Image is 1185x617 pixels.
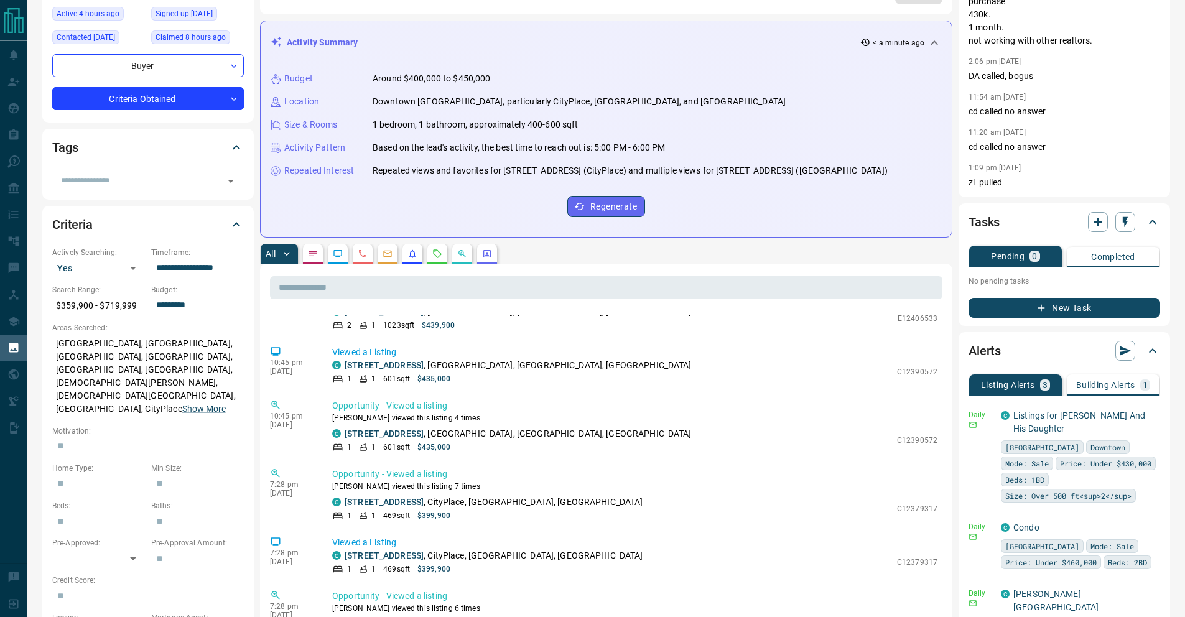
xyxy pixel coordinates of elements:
p: 1 [371,510,376,521]
p: 601 sqft [383,442,410,453]
div: condos.ca [332,361,341,369]
p: , CityPlace, [GEOGRAPHIC_DATA], [GEOGRAPHIC_DATA] [345,496,643,509]
div: Tags [52,132,244,162]
p: Min Size: [151,463,244,474]
p: 7:28 pm [270,480,314,489]
p: Opportunity - Viewed a listing [332,399,937,412]
div: Yes [52,258,145,278]
div: Alerts [969,336,1160,366]
svg: Email [969,532,977,541]
span: Mode: Sale [1090,540,1134,552]
p: cd called no answer [969,105,1160,118]
p: [DATE] [270,367,314,376]
p: DA called, bogus [969,70,1160,83]
a: [PERSON_NAME][GEOGRAPHIC_DATA] [1013,589,1099,612]
a: [STREET_ADDRESS] [345,429,424,438]
p: 1023 sqft [383,320,414,331]
p: [GEOGRAPHIC_DATA], [GEOGRAPHIC_DATA], [GEOGRAPHIC_DATA], [GEOGRAPHIC_DATA], [GEOGRAPHIC_DATA], [G... [52,333,244,419]
p: 469 sqft [383,510,410,521]
span: [GEOGRAPHIC_DATA] [1005,441,1079,453]
p: Pre-Approved: [52,537,145,549]
p: $359,900 - $719,999 [52,295,145,316]
h2: Alerts [969,341,1001,361]
p: 1 [371,442,376,453]
svg: Email [969,599,977,608]
p: [DATE] [270,420,314,429]
p: 1 [347,442,351,453]
svg: Notes [308,249,318,259]
p: 10:45 pm [270,412,314,420]
p: zl pulled [969,176,1160,189]
svg: Lead Browsing Activity [333,249,343,259]
div: condos.ca [1001,411,1010,420]
p: 11:20 am [DATE] [969,128,1026,137]
button: Open [222,172,239,190]
p: C12379317 [897,557,937,568]
p: Budget [284,72,313,85]
h2: Tags [52,137,78,157]
p: 10:45 pm [270,358,314,367]
div: Tue Sep 16 2025 [151,30,244,48]
h2: Criteria [52,215,93,234]
p: 11:54 am [DATE] [969,93,1026,101]
p: Credit Score: [52,575,244,586]
span: Claimed 8 hours ago [156,31,226,44]
span: [GEOGRAPHIC_DATA] [1005,540,1079,552]
p: Building Alerts [1076,381,1135,389]
p: Repeated views and favorites for [STREET_ADDRESS] (CityPlace) and multiple views for [STREET_ADDR... [373,164,888,177]
p: 1 [347,564,351,575]
div: condos.ca [332,498,341,506]
svg: Email [969,420,977,429]
p: Repeated Interest [284,164,354,177]
p: C12379317 [897,503,937,514]
span: Size: Over 500 ft<sup>2</sup> [1005,489,1132,502]
p: 469 sqft [383,564,410,575]
p: Budget: [151,284,244,295]
span: Downtown [1090,441,1125,453]
a: [STREET_ADDRESS] [345,497,424,507]
div: Buyer [52,54,244,77]
div: Activity Summary< a minute ago [271,31,942,54]
div: Mon Jul 21 2025 [151,7,244,24]
svg: Opportunities [457,249,467,259]
div: condos.ca [332,551,341,560]
svg: Emails [383,249,393,259]
p: [PERSON_NAME] viewed this listing 6 times [332,603,937,614]
p: Viewed a Listing [332,536,937,549]
span: Contacted [DATE] [57,31,115,44]
p: 0 [1032,252,1037,261]
p: Location [284,95,319,108]
svg: Agent Actions [482,249,492,259]
p: 1 [371,320,376,331]
p: Pre-Approval Amount: [151,537,244,549]
p: Daily [969,588,993,599]
p: 601 sqft [383,373,410,384]
p: 7:28 pm [270,602,314,611]
p: 2:06 pm [DATE] [969,57,1021,66]
a: Listings for [PERSON_NAME] And His Daughter [1013,411,1145,434]
p: $399,900 [417,510,450,521]
p: Actively Searching: [52,247,145,258]
div: Tasks [969,207,1160,237]
p: Based on the lead's activity, the best time to reach out is: 5:00 PM - 6:00 PM [373,141,665,154]
p: , CityPlace, [GEOGRAPHIC_DATA], [GEOGRAPHIC_DATA] [345,549,643,562]
p: All [266,249,276,258]
p: Activity Pattern [284,141,345,154]
p: 7:28 pm [270,549,314,557]
div: Criteria [52,210,244,239]
svg: Calls [358,249,368,259]
button: Regenerate [567,196,645,217]
p: $399,900 [417,564,450,575]
div: Criteria Obtained [52,87,244,110]
button: Show More [182,402,226,415]
p: Baths: [151,500,244,511]
p: C12390572 [897,366,937,378]
div: condos.ca [1001,590,1010,598]
p: 2 [347,320,351,331]
p: Opportunity - Viewed a listing [332,468,937,481]
svg: Listing Alerts [407,249,417,259]
a: [STREET_ADDRESS] [345,550,424,560]
p: 1 [371,564,376,575]
p: 1 [347,373,351,384]
p: Areas Searched: [52,322,244,333]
